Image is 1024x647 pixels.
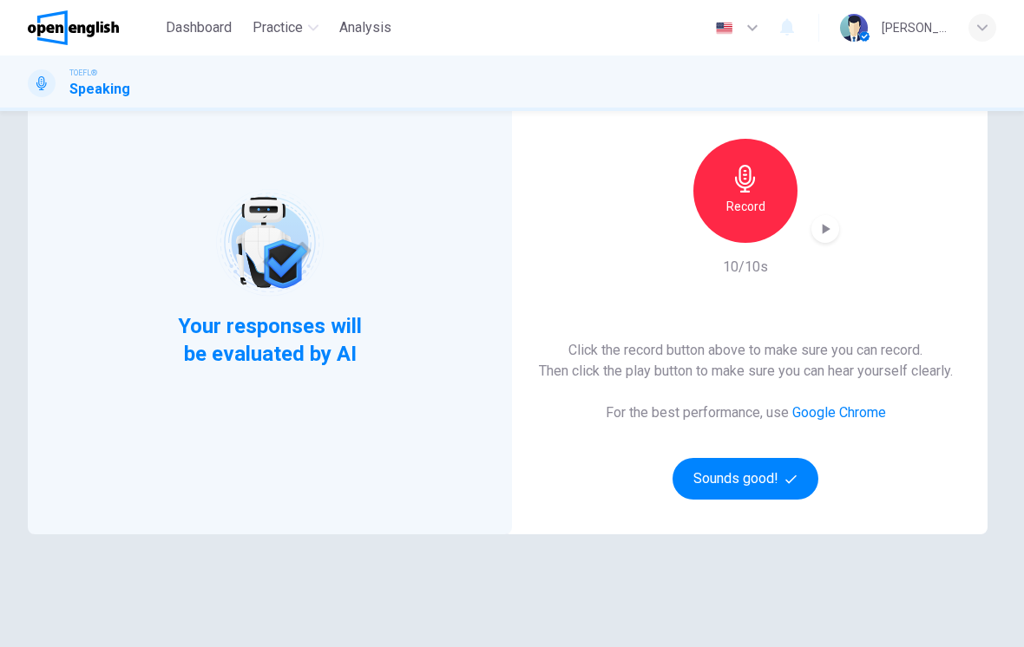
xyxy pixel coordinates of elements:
[165,312,376,368] span: Your responses will be evaluated by AI
[792,404,886,421] a: Google Chrome
[28,10,159,45] a: OpenEnglish logo
[713,22,735,35] img: en
[726,196,765,217] h6: Record
[693,139,798,243] button: Record
[214,187,325,297] img: robot icon
[159,12,239,43] button: Dashboard
[606,402,886,423] h6: For the best performance, use
[539,340,953,382] h6: Click the record button above to make sure you can record. Then click the play button to make sur...
[882,17,948,38] div: [PERSON_NAME]
[673,458,818,500] button: Sounds good!
[166,17,232,38] span: Dashboard
[253,17,303,38] span: Practice
[332,12,398,43] button: Analysis
[246,12,325,43] button: Practice
[840,14,868,42] img: Profile picture
[723,257,768,278] h6: 10/10s
[28,10,119,45] img: OpenEnglish logo
[69,79,130,100] h1: Speaking
[69,67,97,79] span: TOEFL®
[339,17,391,38] span: Analysis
